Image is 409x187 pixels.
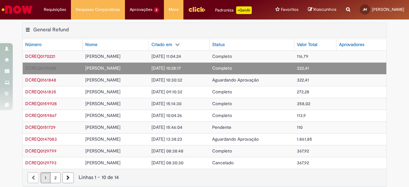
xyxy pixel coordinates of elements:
span: Aguardando Aprovação [212,136,259,142]
span: Requisições [44,6,66,13]
span: 367,92 [297,148,309,154]
span: [PERSON_NAME] [372,7,404,12]
span: 358,02 [297,101,310,106]
div: Aprovadores [339,42,364,48]
a: Página 1 [41,172,50,183]
a: Abrir Registro: DCREQ0129799 [25,148,57,154]
span: Completo [212,113,232,118]
span: Completo [212,101,232,106]
span: [PERSON_NAME] [85,65,120,71]
a: Próxima página [62,172,74,183]
span: DCREQ0161848 [25,77,56,83]
div: Nome [85,42,97,48]
span: Completo [212,89,232,95]
span: [PERSON_NAME] [85,53,120,59]
span: [DATE] 08:30:30 [151,160,183,166]
span: [DATE] 09:10:32 [151,89,182,95]
span: [DATE] 15:14:30 [151,101,181,106]
span: Aguardando Aprovação [212,77,259,83]
span: 1.861,85 [297,136,312,142]
span: DCREQ0159867 [25,113,57,118]
span: [PERSON_NAME] [85,136,120,142]
span: 322,41 [297,77,309,83]
a: Abrir Registro: DCREQ0129793 [25,160,57,166]
span: DCREQ0170208 [25,65,57,71]
span: More [169,6,179,13]
span: [DATE] 11:04:24 [151,53,181,59]
a: Abrir Registro: DCREQ0161848 [25,77,56,83]
span: [PERSON_NAME] [85,77,120,83]
span: [PERSON_NAME] [85,113,120,118]
span: Cancelado [212,160,234,166]
a: Abrir Registro: DCREQ0170208 [25,65,57,71]
span: [PERSON_NAME] [85,148,120,154]
a: Página 2 [50,172,61,183]
span: [DATE] 13:38:23 [151,136,182,142]
span: DCREQ0151729 [25,124,56,130]
span: DCREQ0129799 [25,148,57,154]
span: DCREQ0129793 [25,160,57,166]
span: [PERSON_NAME] [85,89,120,95]
span: DCREQ0170221 [25,53,55,59]
span: Rascunhos [313,6,336,12]
a: Rascunhos [308,7,336,13]
div: Padroniza [215,6,252,14]
a: Abrir Registro: DCREQ0170221 [25,53,55,59]
div: Linhas 1 − 10 de 14 [27,174,382,181]
span: [DATE] 08:38:48 [151,148,183,154]
p: +GenAi [236,6,252,14]
span: 113,9 [297,113,306,118]
span: Aprovações [130,6,152,13]
span: 367,92 [297,160,309,166]
div: Status [212,42,225,48]
nav: paginação [23,169,386,186]
div: Número [25,42,42,48]
span: 2 [154,7,159,13]
a: Abrir Registro: DCREQ0151729 [25,124,56,130]
span: [DATE] 10:04:26 [151,113,182,118]
span: Completo [212,53,232,59]
span: 116,79 [297,53,308,59]
span: DCREQ0159928 [25,101,57,106]
span: Favoritos [281,6,298,13]
span: [DATE] 10:30:32 [151,77,182,83]
span: 110 [297,124,303,130]
h2: General Refund [33,27,69,33]
span: [DATE] 15:46:04 [151,124,182,130]
img: ServiceNow [1,3,34,16]
span: Completo [212,148,232,154]
span: Despesas Corporativas [76,6,120,13]
a: Abrir Registro: DCREQ0147083 [25,136,57,142]
span: DCREQ0147083 [25,136,57,142]
span: JM [363,7,367,12]
img: click_logo_yellow_360x200.png [188,4,205,14]
a: Abrir Registro: DCREQ0159867 [25,113,57,118]
a: Abrir Registro: DCREQ0159928 [25,101,57,106]
span: [PERSON_NAME] [85,124,120,130]
span: 272,28 [297,89,309,95]
span: 322,41 [297,65,309,71]
span: [DATE] 10:28:17 [151,65,181,71]
button: General Refund Menu de contexto [25,27,30,35]
span: [PERSON_NAME] [85,160,120,166]
div: Criado em [151,42,172,48]
span: DCREQ0161835 [25,89,56,95]
span: Completo [212,65,232,71]
span: [PERSON_NAME] [85,101,120,106]
a: Abrir Registro: DCREQ0161835 [25,89,56,95]
span: Pendente [212,124,231,130]
div: Valor Total [297,42,317,48]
